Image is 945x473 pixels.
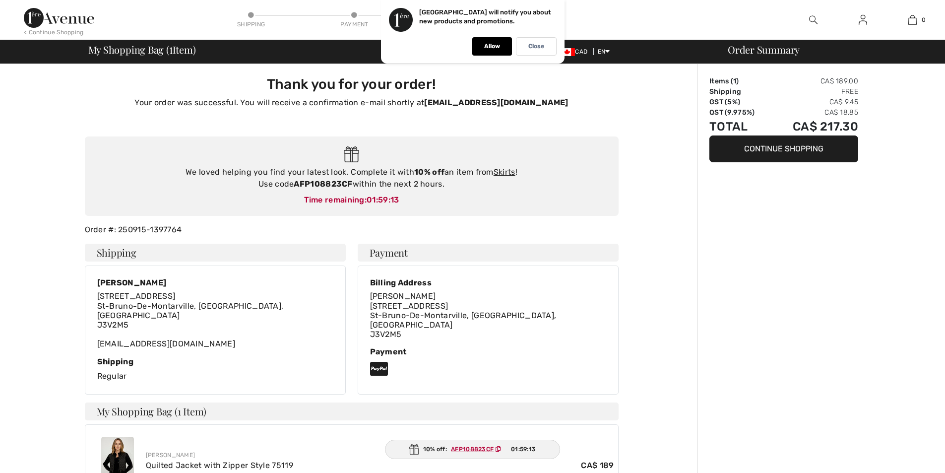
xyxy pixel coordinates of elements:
[851,14,875,26] a: Sign In
[559,48,575,56] img: Canadian Dollar
[770,107,858,118] td: CA$ 18.85
[709,135,858,162] button: Continue Shopping
[414,167,444,177] strong: 10% off
[385,440,561,459] div: 10% off:
[370,291,436,301] span: [PERSON_NAME]
[370,347,606,356] div: Payment
[91,97,613,109] p: Your order was successful. You will receive a confirmation e-mail shortly at
[770,97,858,107] td: CA$ 9.45
[770,76,858,86] td: CA$ 189.00
[97,278,333,287] div: [PERSON_NAME]
[97,291,284,330] span: [STREET_ADDRESS] St-Bruno-De-Montarville, [GEOGRAPHIC_DATA], [GEOGRAPHIC_DATA] J3V2M5
[709,86,770,97] td: Shipping
[370,301,557,339] span: [STREET_ADDRESS] St-Bruno-De-Montarville, [GEOGRAPHIC_DATA], [GEOGRAPHIC_DATA] J3V2M5
[97,291,333,348] div: [EMAIL_ADDRESS][DOMAIN_NAME]
[88,45,196,55] span: My Shopping Bag ( Item)
[95,166,609,190] div: We loved helping you find your latest look. Complete it with an item from ! Use code within the n...
[24,8,94,28] img: 1ère Avenue
[79,224,625,236] div: Order #: 250915-1397764
[888,14,937,26] a: 0
[709,118,770,135] td: Total
[358,244,619,262] h4: Payment
[494,167,515,177] a: Skirts
[484,43,500,50] p: Allow
[294,179,352,189] strong: AFP108823CF
[511,445,536,454] span: 01:59:13
[716,45,939,55] div: Order Summary
[85,244,346,262] h4: Shipping
[770,118,858,135] td: CA$ 217.30
[91,76,613,93] h3: Thank you for your order!
[922,15,926,24] span: 0
[770,86,858,97] td: Free
[97,357,333,382] div: Regular
[97,357,333,366] div: Shipping
[709,107,770,118] td: QST (9.975%)
[85,403,619,420] h4: My Shopping Bag (1 Item)
[598,48,610,55] span: EN
[24,28,84,37] div: < Continue Shopping
[882,443,935,468] iframe: Opens a widget where you can chat to one of our agents
[339,20,369,29] div: Payment
[344,146,359,163] img: Gift.svg
[908,14,917,26] img: My Bag
[169,42,173,55] span: 1
[809,14,818,26] img: search the website
[419,8,551,25] p: [GEOGRAPHIC_DATA] will notify you about new products and promotions.
[95,194,609,206] div: Time remaining:
[409,444,419,455] img: Gift.svg
[236,20,266,29] div: Shipping
[528,43,544,50] p: Close
[709,76,770,86] td: Items ( )
[581,460,614,472] span: CA$ 189
[559,48,591,55] span: CAD
[424,98,568,107] strong: [EMAIL_ADDRESS][DOMAIN_NAME]
[146,451,614,460] div: [PERSON_NAME]
[733,77,736,85] span: 1
[859,14,867,26] img: My Info
[370,278,606,287] div: Billing Address
[451,446,494,453] ins: AFP108823CF
[367,195,399,204] span: 01:59:13
[146,461,293,470] a: Quilted Jacket with Zipper Style 75119
[709,97,770,107] td: GST (5%)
